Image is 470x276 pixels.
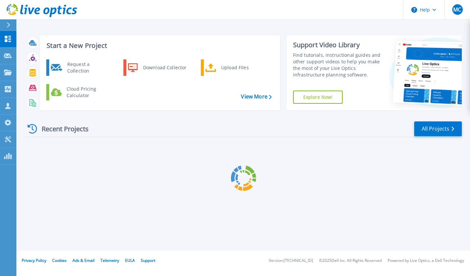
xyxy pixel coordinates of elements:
[64,61,112,74] div: Request a Collection
[241,94,271,100] a: View More
[269,259,313,263] li: Version: [TECHNICAL_ID]
[46,84,114,100] a: Cloud Pricing Calculator
[100,258,119,263] a: Telemetry
[52,258,67,263] a: Cookies
[22,258,46,263] a: Privacy Policy
[319,259,382,263] li: © 2025 Dell Inc. All Rights Reserved
[47,42,271,49] h3: Start a New Project
[46,59,114,76] a: Request a Collection
[25,121,97,137] div: Recent Projects
[140,61,189,74] div: Download Collector
[125,258,135,263] a: EULA
[141,258,155,263] a: Support
[453,7,461,12] span: MC
[63,86,112,99] div: Cloud Pricing Calculator
[293,41,381,49] div: Support Video Library
[293,52,381,78] div: Find tutorials, instructional guides and other support videos to help you make the most of your L...
[123,59,191,76] a: Download Collector
[414,121,462,136] a: All Projects
[201,59,268,76] a: Upload Files
[293,91,343,104] a: Explore Now!
[218,61,267,74] div: Upload Files
[388,259,464,263] li: Powered by Live Optics, a Dell Technology
[73,258,95,263] a: Ads & Email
